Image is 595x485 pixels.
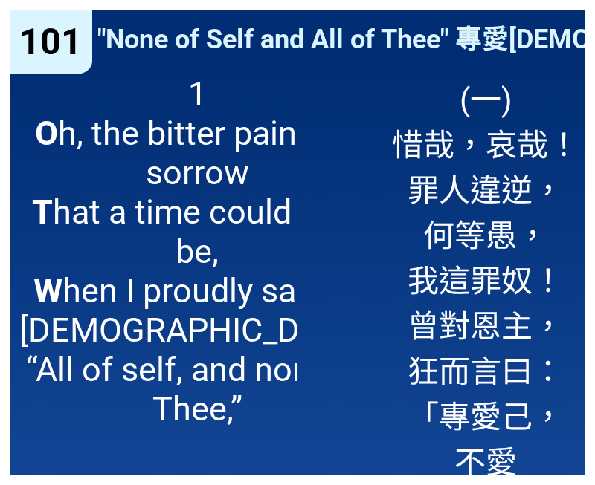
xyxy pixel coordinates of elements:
[32,192,53,232] b: T
[19,21,82,63] span: 101
[35,114,58,153] b: O
[33,271,62,310] b: W
[19,74,375,429] span: 1 h, the bitter pain and sorrow hat a time could ever be, hen I proudly said to [DEMOGRAPHIC_DATA...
